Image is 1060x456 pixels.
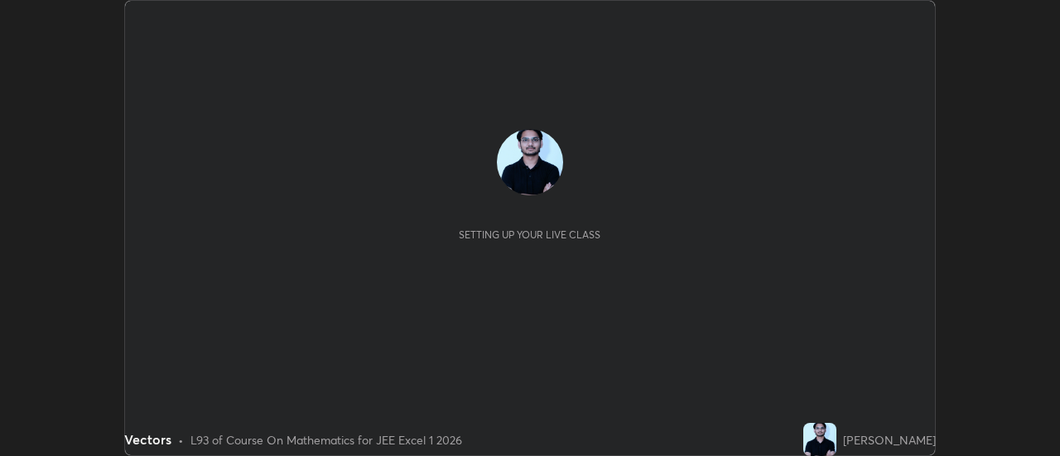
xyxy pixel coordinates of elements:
div: • [178,431,184,449]
div: L93 of Course On Mathematics for JEE Excel 1 2026 [190,431,462,449]
img: 7aced0a64bc6441e9f5d793565b0659e.jpg [803,423,836,456]
div: Vectors [124,430,171,449]
img: 7aced0a64bc6441e9f5d793565b0659e.jpg [497,129,563,195]
div: [PERSON_NAME] [843,431,936,449]
div: Setting up your live class [459,228,600,241]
